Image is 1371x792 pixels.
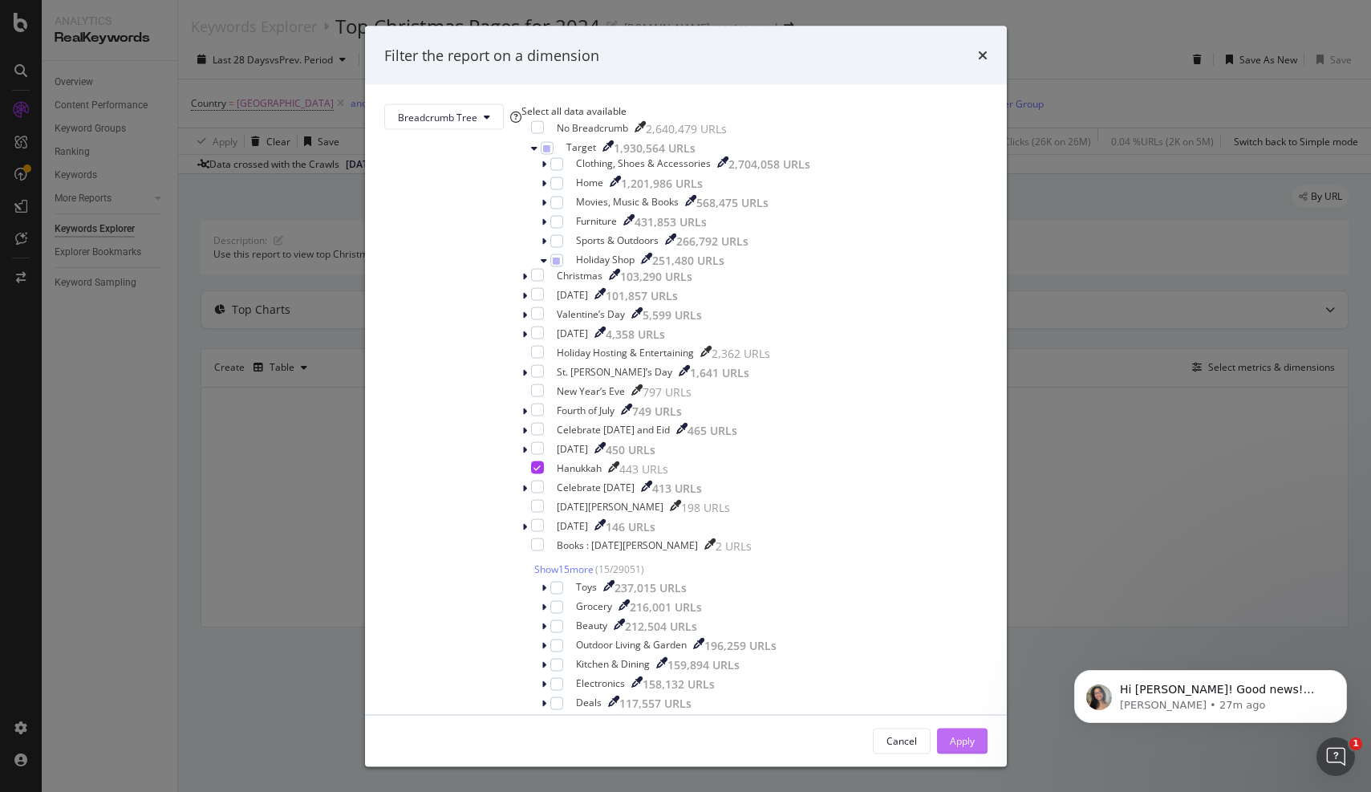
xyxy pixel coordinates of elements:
[384,104,504,130] button: Breadcrumb Tree
[606,442,655,458] div: 450 URLs
[576,657,650,671] div: Kitchen & Dining
[557,327,588,340] div: [DATE]
[635,214,707,230] div: 431,853 URLs
[688,423,737,439] div: 465 URLs
[557,307,625,321] div: Valentine’s Day
[950,733,975,747] div: Apply
[606,327,665,343] div: 4,358 URLs
[606,288,678,304] div: 101,857 URLs
[646,121,727,137] div: 2,640,479 URLs
[937,728,988,753] button: Apply
[557,288,588,302] div: [DATE]
[576,619,607,632] div: Beauty
[576,156,711,170] div: Clothing, Shoes & Accessories
[615,580,687,596] div: 237,015 URLs
[643,676,715,692] div: 158,132 URLs
[557,500,663,514] div: [DATE][PERSON_NAME]
[557,404,615,417] div: Fourth of July
[576,176,603,189] div: Home
[398,110,477,124] span: Breadcrumb Tree
[70,47,264,139] span: Hi [PERSON_NAME]! Good news! The product team reported back that this is a bug that's already on ...
[1050,636,1371,749] iframe: Intercom notifications message
[384,45,599,66] div: Filter the report on a dimension
[557,538,698,552] div: Books : [DATE][PERSON_NAME]
[1349,737,1362,750] span: 1
[978,45,988,66] div: times
[681,500,730,516] div: 198 URLs
[576,638,687,652] div: Outdoor Living & Garden
[619,461,668,477] div: 443 URLs
[557,346,694,359] div: Holiday Hosting & Entertaining
[704,638,777,654] div: 196,259 URLs
[620,269,692,285] div: 103,290 URLs
[621,176,703,192] div: 1,201,986 URLs
[566,140,596,154] div: Target
[534,563,594,576] span: Show 15 more
[557,423,670,437] div: Celebrate [DATE] and Eid
[576,599,612,613] div: Grocery
[557,519,588,533] div: [DATE]
[595,563,644,576] span: ( 15 / 29051 )
[365,26,1007,766] div: modal
[690,365,749,381] div: 1,641 URLs
[576,696,602,709] div: Deals
[652,481,702,497] div: 413 URLs
[614,140,696,156] div: 1,930,564 URLs
[557,481,635,494] div: Celebrate [DATE]
[521,104,810,118] div: Select all data available
[676,234,748,250] div: 266,792 URLs
[70,62,277,76] p: Message from Gabriella, sent 27m ago
[632,404,682,420] div: 749 URLs
[652,253,724,269] div: 251,480 URLs
[630,599,702,615] div: 216,001 URLs
[557,442,588,456] div: [DATE]
[712,346,770,362] div: 2,362 URLs
[696,195,769,211] div: 568,475 URLs
[557,461,602,475] div: Hanukkah
[557,384,625,398] div: New Year’s Eve
[576,676,625,690] div: Electronics
[716,538,752,554] div: 2 URLs
[557,121,628,135] div: No Breadcrumb
[643,307,702,323] div: 5,599 URLs
[619,696,692,712] div: 117,557 URLs
[576,214,617,228] div: Furniture
[1316,737,1355,776] iframe: Intercom live chat
[557,269,602,282] div: Christmas
[576,234,659,247] div: Sports & Outdoors
[643,384,692,400] div: 797 URLs
[557,365,672,379] div: St. [PERSON_NAME]’s Day
[606,519,655,535] div: 146 URLs
[873,728,931,753] button: Cancel
[667,657,740,673] div: 159,894 URLs
[625,619,697,635] div: 212,504 URLs
[576,580,597,594] div: Toys
[576,253,635,266] div: Holiday Shop
[728,156,810,173] div: 2,704,058 URLs
[576,195,679,209] div: Movies, Music & Books
[886,733,917,747] div: Cancel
